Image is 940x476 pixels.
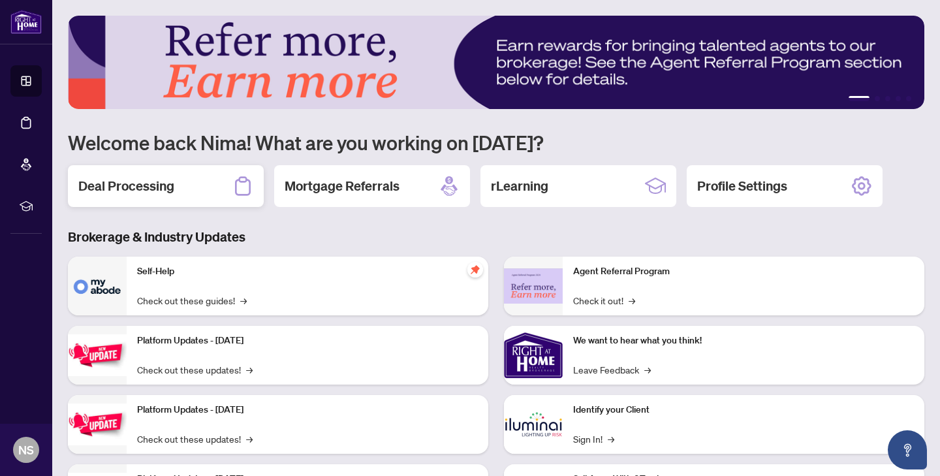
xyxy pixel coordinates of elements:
[875,96,880,101] button: 2
[573,403,914,417] p: Identify your Client
[18,441,34,459] span: NS
[68,16,924,109] img: Slide 0
[137,264,478,279] p: Self-Help
[896,96,901,101] button: 4
[573,334,914,348] p: We want to hear what you think!
[68,257,127,315] img: Self-Help
[137,362,253,377] a: Check out these updates!→
[491,177,548,195] h2: rLearning
[246,362,253,377] span: →
[137,403,478,417] p: Platform Updates - [DATE]
[885,96,890,101] button: 3
[573,264,914,279] p: Agent Referral Program
[697,177,787,195] h2: Profile Settings
[504,395,563,454] img: Identify your Client
[888,430,927,469] button: Open asap
[10,10,42,34] img: logo
[68,130,924,155] h1: Welcome back Nima! What are you working on [DATE]?
[608,432,614,446] span: →
[906,96,911,101] button: 5
[137,432,253,446] a: Check out these updates!→
[573,362,651,377] a: Leave Feedback→
[573,293,635,308] a: Check it out!→
[68,334,127,375] img: Platform Updates - July 21, 2025
[573,432,614,446] a: Sign In!→
[467,262,483,278] span: pushpin
[68,228,924,246] h3: Brokerage & Industry Updates
[644,362,651,377] span: →
[246,432,253,446] span: →
[137,334,478,348] p: Platform Updates - [DATE]
[849,96,869,101] button: 1
[504,268,563,304] img: Agent Referral Program
[629,293,635,308] span: →
[68,404,127,445] img: Platform Updates - July 8, 2025
[78,177,174,195] h2: Deal Processing
[240,293,247,308] span: →
[285,177,399,195] h2: Mortgage Referrals
[504,326,563,385] img: We want to hear what you think!
[137,293,247,308] a: Check out these guides!→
